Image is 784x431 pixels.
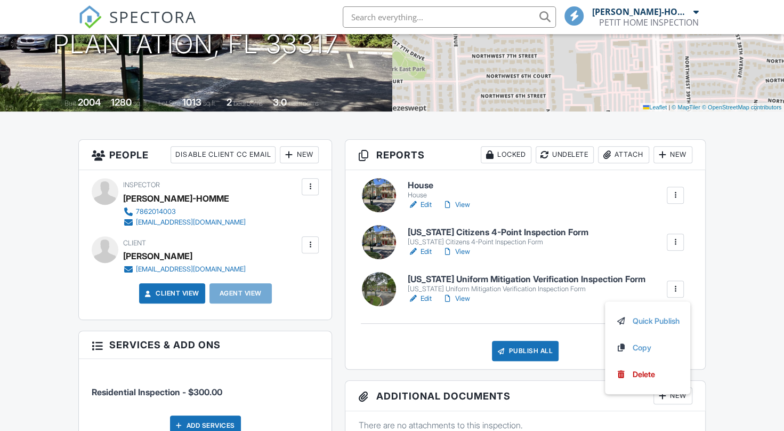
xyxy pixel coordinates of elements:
[280,146,319,163] div: New
[158,99,181,107] span: Lot Size
[536,146,594,163] div: Undelete
[123,206,246,217] a: 7862014003
[358,419,692,431] p: There are no attachments to this inspection.
[92,387,222,397] span: Residential Inspection - $300.00
[481,146,531,163] div: Locked
[442,199,470,210] a: View
[133,99,148,107] span: sq. ft.
[136,207,176,216] div: 7862014003
[79,331,332,359] h3: Services & Add ons
[672,104,700,110] a: © MapTiler
[653,146,692,163] div: New
[408,293,432,304] a: Edit
[78,14,197,37] a: SPECTORA
[598,146,649,163] div: Attach
[203,99,216,107] span: sq.ft.
[182,97,201,108] div: 1013
[273,97,287,108] div: 3.0
[136,265,246,274] div: [EMAIL_ADDRESS][DOMAIN_NAME]
[171,146,276,163] div: Disable Client CC Email
[408,285,645,293] div: [US_STATE] Uniform Mitigation Verification Inspection Form
[123,239,146,247] span: Client
[442,246,470,257] a: View
[616,369,680,380] a: Delete
[111,97,132,108] div: 1280
[408,228,588,237] h6: [US_STATE] Citizens 4-Point Inspection Form
[408,275,645,284] h6: [US_STATE] Uniform Mitigation Verification Inspection Form
[599,17,699,28] div: PETIT HOME INSPECTION
[492,341,559,361] div: Publish All
[408,181,474,190] h6: House
[233,99,263,107] span: bedrooms
[408,275,645,293] a: [US_STATE] Uniform Mitigation Verification Inspection Form [US_STATE] Uniform Mitigation Verifica...
[442,293,470,304] a: View
[408,199,432,210] a: Edit
[123,264,246,275] a: [EMAIL_ADDRESS][DOMAIN_NAME]
[109,5,197,28] span: SPECTORA
[702,104,781,110] a: © OpenStreetMap contributors
[136,218,246,227] div: [EMAIL_ADDRESS][DOMAIN_NAME]
[408,228,588,246] a: [US_STATE] Citizens 4-Point Inspection Form [US_STATE] Citizens 4-Point Inspection Form
[92,367,319,406] li: Service: Residential Inspection
[653,387,692,404] div: New
[408,238,588,246] div: [US_STATE] Citizens 4-Point Inspection Form
[78,97,101,108] div: 2004
[78,5,102,29] img: The Best Home Inspection Software - Spectora
[408,191,474,199] div: House
[143,288,199,299] a: Client View
[123,190,229,206] div: [PERSON_NAME]-HOMME
[408,181,474,199] a: House House
[668,104,670,110] span: |
[592,6,691,17] div: [PERSON_NAME]-HOMME
[288,99,319,107] span: bathrooms
[64,99,76,107] span: Built
[123,181,160,189] span: Inspector
[616,315,680,327] a: Quick Publish
[123,248,192,264] div: [PERSON_NAME]
[343,6,556,28] input: Search everything...
[616,342,680,354] a: Copy
[345,140,705,170] h3: Reports
[408,246,432,257] a: Edit
[53,3,338,59] h1: [STREET_ADDRESS] Plantation, FL 33317
[227,97,232,108] div: 2
[79,140,332,170] h3: People
[345,381,705,411] h3: Additional Documents
[123,217,246,228] a: [EMAIL_ADDRESS][DOMAIN_NAME]
[633,369,655,380] div: Delete
[643,104,667,110] a: Leaflet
